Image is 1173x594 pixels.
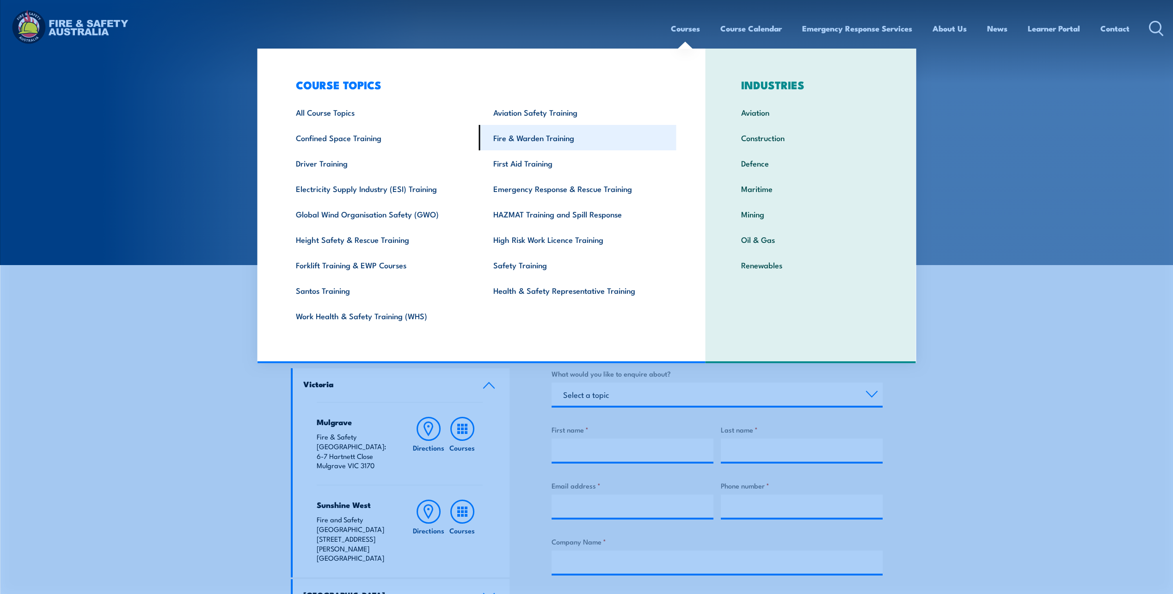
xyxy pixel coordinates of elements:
[727,201,895,227] a: Mining
[552,536,883,547] label: Company Name
[317,432,394,470] p: Fire & Safety [GEOGRAPHIC_DATA]: 6-7 Hartnett Close Mulgrave VIC 3170
[933,16,967,41] a: About Us
[479,278,676,303] a: Health & Safety Representative Training
[412,500,445,563] a: Directions
[552,480,713,491] label: Email address
[282,252,479,278] a: Forklift Training & EWP Courses
[671,16,700,41] a: Courses
[449,443,475,452] h6: Courses
[479,252,676,278] a: Safety Training
[1028,16,1080,41] a: Learner Portal
[720,16,782,41] a: Course Calendar
[412,417,445,470] a: Directions
[552,424,713,435] label: First name
[727,99,895,125] a: Aviation
[282,278,479,303] a: Santos Training
[721,480,883,491] label: Phone number
[479,201,676,227] a: HAZMAT Training and Spill Response
[727,252,895,278] a: Renewables
[282,176,479,201] a: Electricity Supply Industry (ESI) Training
[282,201,479,227] a: Global Wind Organisation Safety (GWO)
[1100,16,1130,41] a: Contact
[802,16,912,41] a: Emergency Response Services
[721,424,883,435] label: Last name
[413,443,444,452] h6: Directions
[413,526,444,535] h6: Directions
[282,78,676,91] h3: COURSE TOPICS
[727,78,895,91] h3: INDUSTRIES
[282,227,479,252] a: Height Safety & Rescue Training
[282,150,479,176] a: Driver Training
[727,227,895,252] a: Oil & Gas
[303,379,469,389] h4: Victoria
[727,176,895,201] a: Maritime
[552,368,883,379] label: What would you like to enquire about?
[479,125,676,150] a: Fire & Warden Training
[317,417,394,427] h4: Mulgrave
[479,176,676,201] a: Emergency Response & Rescue Training
[479,150,676,176] a: First Aid Training
[282,303,479,328] a: Work Health & Safety Training (WHS)
[727,150,895,176] a: Defence
[293,368,510,402] a: Victoria
[317,515,394,563] p: Fire and Safety [GEOGRAPHIC_DATA] [STREET_ADDRESS][PERSON_NAME] [GEOGRAPHIC_DATA]
[282,99,479,125] a: All Course Topics
[449,526,475,535] h6: Courses
[282,125,479,150] a: Confined Space Training
[727,125,895,150] a: Construction
[479,227,676,252] a: High Risk Work Licence Training
[479,99,676,125] a: Aviation Safety Training
[446,500,479,563] a: Courses
[317,500,394,510] h4: Sunshine West
[446,417,479,470] a: Courses
[987,16,1007,41] a: News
